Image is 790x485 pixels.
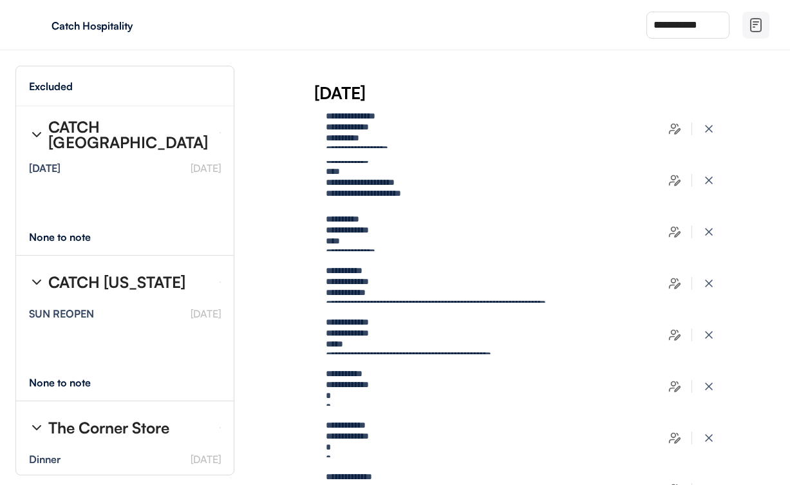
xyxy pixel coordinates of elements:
[29,454,61,464] div: Dinner
[702,432,715,444] img: x-close%20%283%29.svg
[29,81,73,91] div: Excluded
[668,432,681,444] img: users-edit.svg
[668,122,681,135] img: users-edit.svg
[702,328,715,341] img: x-close%20%283%29.svg
[668,328,681,341] img: users-edit.svg
[29,309,94,319] div: SUN REOPEN
[702,380,715,393] img: x-close%20%283%29.svg
[702,174,715,187] img: x-close%20%283%29.svg
[29,232,115,242] div: None to note
[29,420,44,435] img: chevron-right%20%281%29.svg
[191,453,221,466] font: [DATE]
[702,122,715,135] img: x-close%20%283%29.svg
[668,225,681,238] img: users-edit.svg
[29,274,44,290] img: chevron-right%20%281%29.svg
[668,277,681,290] img: users-edit.svg
[668,380,681,393] img: users-edit.svg
[48,119,209,150] div: CATCH [GEOGRAPHIC_DATA]
[26,15,46,35] img: yH5BAEAAAAALAAAAAABAAEAAAIBRAA7
[29,163,61,173] div: [DATE]
[668,174,681,187] img: users-edit.svg
[748,17,764,33] img: file-02.svg
[702,225,715,238] img: x-close%20%283%29.svg
[48,420,169,435] div: The Corner Store
[314,81,790,104] div: [DATE]
[191,162,221,175] font: [DATE]
[702,277,715,290] img: x-close%20%283%29.svg
[52,21,214,31] div: Catch Hospitality
[48,274,185,290] div: CATCH [US_STATE]
[29,377,115,388] div: None to note
[191,307,221,320] font: [DATE]
[29,127,44,142] img: chevron-right%20%281%29.svg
